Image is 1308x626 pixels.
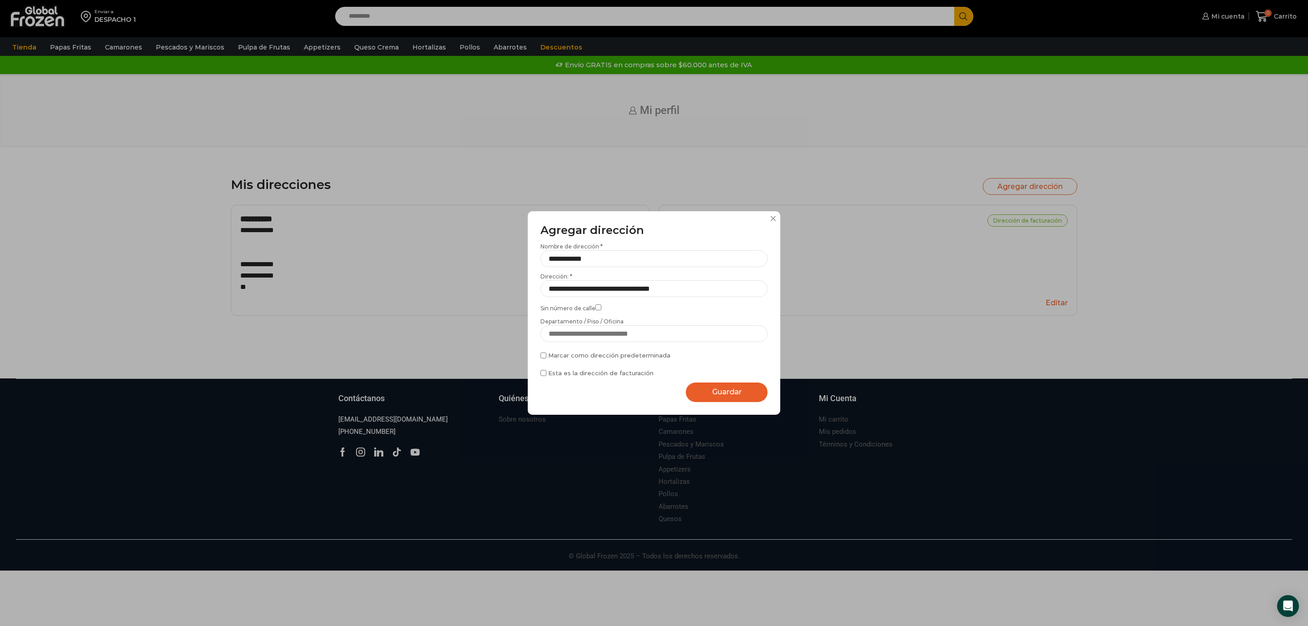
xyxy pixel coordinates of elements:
span: Guardar [712,388,742,396]
input: Esta es la dirección de facturación [540,369,546,378]
h3: Agregar dirección [540,224,768,237]
input: Marcar como dirección predeterminada [540,351,546,360]
input: Departamento / Piso / Oficina [540,325,768,342]
label: Departamento / Piso / Oficina [540,318,768,342]
input: Nombre de dirección * [540,250,768,267]
div: Open Intercom Messenger [1277,595,1299,617]
label: Dirección: * [540,273,768,297]
label: Esta es la dirección de facturación [540,369,768,378]
button: Guardar [686,383,768,402]
label: Sin número de calle [540,303,768,312]
input: Dirección: * [540,280,768,297]
label: Marcar como dirección predeterminada [540,351,768,360]
label: Nombre de dirección * [540,243,768,267]
input: Sin número de calle [595,304,601,310]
